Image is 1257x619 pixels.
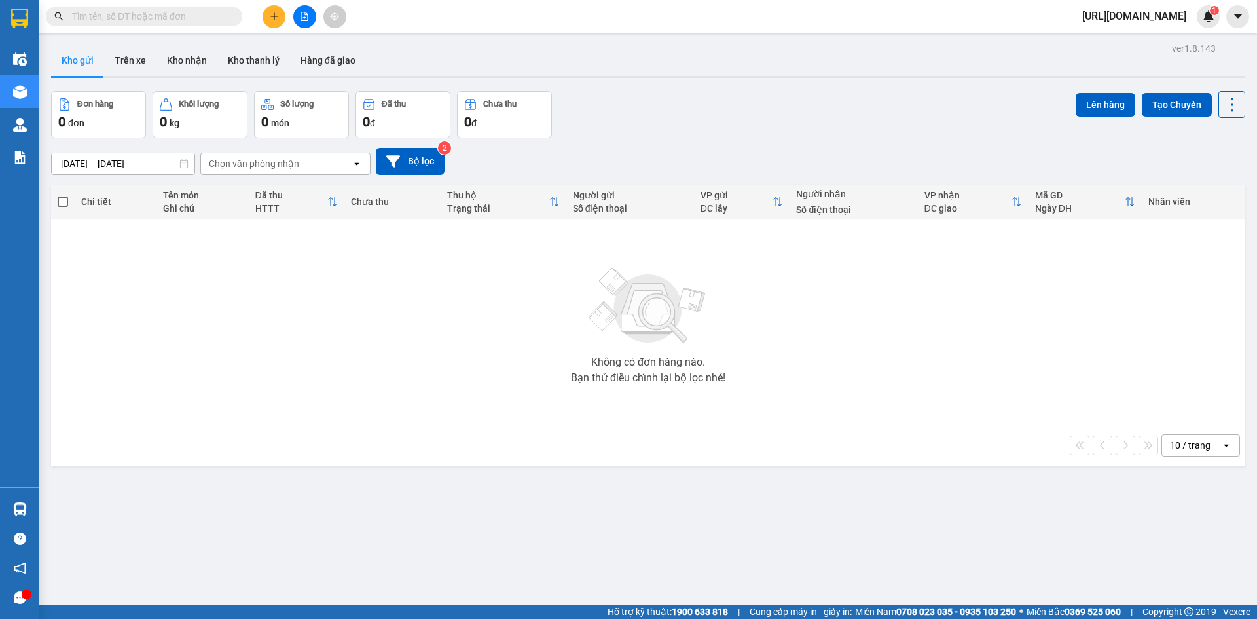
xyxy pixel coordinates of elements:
[1172,41,1216,56] div: ver 1.8.143
[672,607,728,617] strong: 1900 633 818
[13,118,27,132] img: warehouse-icon
[573,203,687,214] div: Số điện thoại
[750,605,852,619] span: Cung cấp máy in - giấy in:
[352,159,362,169] svg: open
[1170,439,1211,452] div: 10 / trang
[738,605,740,619] span: |
[77,100,113,109] div: Đơn hàng
[156,45,217,76] button: Kho nhận
[163,190,242,200] div: Tên món
[261,114,268,130] span: 0
[441,185,566,219] th: Toggle SortBy
[323,5,346,28] button: aim
[573,190,687,200] div: Người gửi
[255,190,328,200] div: Đã thu
[591,357,705,367] div: Không có đơn hàng nào.
[153,91,247,138] button: Khối lượng0kg
[483,100,517,109] div: Chưa thu
[355,91,450,138] button: Đã thu0đ
[217,45,290,76] button: Kho thanh lý
[382,100,406,109] div: Đã thu
[52,153,194,174] input: Select a date range.
[72,9,227,24] input: Tìm tên, số ĐT hoặc mã đơn
[924,190,1011,200] div: VP nhận
[924,203,1011,214] div: ĐC giao
[1027,605,1121,619] span: Miền Bắc
[209,157,299,170] div: Chọn văn phòng nhận
[351,197,434,207] div: Chưa thu
[51,45,104,76] button: Kho gửi
[855,605,1016,619] span: Miền Nam
[270,12,279,21] span: plus
[363,114,370,130] span: 0
[160,114,167,130] span: 0
[583,260,714,352] img: svg+xml;base64,PHN2ZyBjbGFzcz0ibGlzdC1wbHVnX19zdmciIHhtbG5zPSJodHRwOi8vd3d3LnczLm9yZy8yMDAwL3N2Zy...
[1221,440,1231,451] svg: open
[179,100,219,109] div: Khối lượng
[1212,6,1216,15] span: 1
[14,533,26,545] span: question-circle
[447,190,549,200] div: Thu hộ
[1072,8,1197,24] span: [URL][DOMAIN_NAME]
[54,12,64,21] span: search
[896,607,1016,617] strong: 0708 023 035 - 0935 103 250
[254,91,349,138] button: Số lượng0món
[249,185,345,219] th: Toggle SortBy
[1019,609,1023,614] span: ⚪️
[81,197,149,207] div: Chi tiết
[694,185,790,219] th: Toggle SortBy
[457,91,552,138] button: Chưa thu0đ
[51,91,146,138] button: Đơn hàng0đơn
[13,151,27,164] img: solution-icon
[1065,607,1121,617] strong: 0369 525 060
[571,373,725,383] div: Bạn thử điều chỉnh lại bộ lọc nhé!
[796,189,911,199] div: Người nhận
[464,114,471,130] span: 0
[1142,93,1212,117] button: Tạo Chuyến
[104,45,156,76] button: Trên xe
[701,190,773,200] div: VP gửi
[300,12,309,21] span: file-add
[471,118,477,128] span: đ
[58,114,65,130] span: 0
[918,185,1029,219] th: Toggle SortBy
[255,203,328,214] div: HTTT
[293,5,316,28] button: file-add
[1148,197,1239,207] div: Nhân viên
[438,141,451,155] sup: 2
[1035,203,1125,214] div: Ngày ĐH
[701,203,773,214] div: ĐC lấy
[271,118,289,128] span: món
[163,203,242,214] div: Ghi chú
[1203,10,1214,22] img: icon-new-feature
[68,118,84,128] span: đơn
[330,12,339,21] span: aim
[376,148,445,175] button: Bộ lọc
[11,9,28,28] img: logo-vxr
[14,562,26,574] span: notification
[1131,605,1133,619] span: |
[1210,6,1219,15] sup: 1
[170,118,179,128] span: kg
[1076,93,1135,117] button: Lên hàng
[263,5,285,28] button: plus
[280,100,314,109] div: Số lượng
[370,118,375,128] span: đ
[796,204,911,215] div: Số điện thoại
[1184,607,1193,616] span: copyright
[13,85,27,99] img: warehouse-icon
[14,591,26,604] span: message
[1226,5,1249,28] button: caret-down
[608,605,728,619] span: Hỗ trợ kỹ thuật:
[13,52,27,66] img: warehouse-icon
[1035,190,1125,200] div: Mã GD
[1029,185,1142,219] th: Toggle SortBy
[290,45,366,76] button: Hàng đã giao
[1232,10,1244,22] span: caret-down
[447,203,549,214] div: Trạng thái
[13,502,27,516] img: warehouse-icon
